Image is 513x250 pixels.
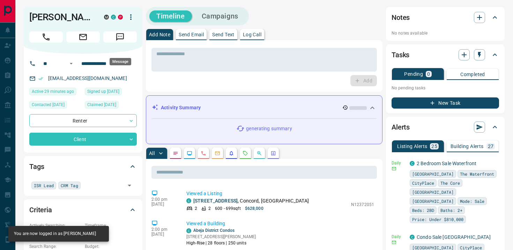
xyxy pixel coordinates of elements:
div: condos.ca [111,15,116,20]
span: Signed up [DATE] [87,88,119,95]
svg: Lead Browsing Activity [187,150,192,156]
a: Condo Sale [GEOGRAPHIC_DATA] [417,234,491,240]
a: 2 Bedroom Sale Waterfront [417,161,476,166]
div: Message [110,58,131,65]
a: Abeja District Condos [193,228,235,233]
button: Open [67,59,75,68]
div: You are now logged in as [PERSON_NAME] [14,228,96,240]
svg: Email [392,240,396,245]
p: Building Alerts [451,144,484,149]
span: Claimed [DATE] [87,101,116,108]
p: Completed [460,72,485,77]
p: Viewed a Listing [186,190,374,197]
div: property.ca [118,15,123,20]
div: Alerts [392,119,499,135]
p: N12372051 [351,201,374,208]
span: The Waterfront [460,170,494,177]
p: Daily [392,234,406,240]
h2: Criteria [29,204,52,215]
div: Thu Feb 18 2021 [85,88,137,97]
p: 2:00 pm [151,197,176,202]
h2: Tags [29,161,44,172]
p: , Concord, [GEOGRAPHIC_DATA] [193,197,309,205]
span: Price: Under $810,000 [412,216,463,223]
div: Renter [29,114,137,127]
h2: Alerts [392,122,410,133]
div: condos.ca [186,198,191,203]
span: The Core [440,179,460,186]
svg: Calls [201,150,206,156]
svg: Opportunities [256,150,262,156]
div: mrloft.ca [104,15,109,20]
span: ISR Lead [34,182,54,189]
p: Pending [404,72,423,76]
span: [GEOGRAPHIC_DATA] [412,198,454,205]
p: 2:00 pm [151,227,176,232]
p: No notes available [392,30,499,36]
svg: Emails [215,150,220,156]
p: 600 - 699 sqft [215,205,240,212]
span: Contacted [DATE] [32,101,65,108]
p: 27 [488,144,494,149]
div: Tasks [392,46,499,63]
button: Open [125,181,134,190]
span: Beds: 2BD [412,207,434,214]
p: Send Email [179,32,204,37]
p: generating summary [246,125,292,132]
p: Listing Alerts [397,144,427,149]
p: [STREET_ADDRESS][PERSON_NAME] [186,234,256,240]
p: Send Text [212,32,235,37]
p: [DATE] [151,232,176,237]
button: Campaigns [195,10,245,22]
h1: [PERSON_NAME] [29,12,94,23]
span: [GEOGRAPHIC_DATA] [412,170,454,177]
a: [STREET_ADDRESS] [193,198,238,204]
svg: Requests [243,150,248,156]
div: Sat Sep 13 2025 [29,88,81,97]
p: 2 [208,205,211,212]
span: Active 29 minutes ago [32,88,74,95]
h2: Notes [392,12,410,23]
span: Message [103,31,137,43]
button: Timeline [149,10,192,22]
svg: Listing Alerts [229,150,234,156]
p: Search Range: [29,243,81,250]
p: Daily [392,160,406,166]
p: 0 [427,72,430,76]
p: Log Call [243,32,261,37]
svg: Notes [173,150,178,156]
p: [DATE] [151,202,176,207]
p: All [149,151,155,156]
p: High-Rise | 28 floors | 250 units [186,240,256,246]
span: Mode: Sale [460,198,484,205]
div: condos.ca [410,161,415,166]
div: Tags [29,158,137,175]
p: Timeframe: [85,222,137,229]
p: Actively Searching: [29,222,81,229]
p: Add Note [149,32,170,37]
div: Activity Summary [152,101,377,114]
span: [GEOGRAPHIC_DATA] [412,189,454,196]
div: Sat Aug 23 2025 [29,101,81,111]
span: Baths: 2+ [440,207,462,214]
p: Budget: [85,243,137,250]
p: 25 [431,144,437,149]
span: CRM Tag [61,182,78,189]
p: Viewed a Building [186,220,374,227]
span: Call [29,31,63,43]
h2: Tasks [392,49,409,60]
div: condos.ca [186,228,191,233]
svg: Agent Actions [270,150,276,156]
a: [EMAIL_ADDRESS][DOMAIN_NAME] [48,75,127,81]
svg: Email Verified [38,76,43,81]
div: condos.ca [410,235,415,240]
p: $628,000 [245,205,263,212]
p: No pending tasks [392,83,499,93]
div: Fri Oct 20 2023 [85,101,137,111]
p: 2 [195,205,197,212]
span: CityPlace [412,179,434,186]
div: Notes [392,9,499,26]
div: Client [29,133,137,146]
button: New Task [392,97,499,109]
span: Email [66,31,100,43]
